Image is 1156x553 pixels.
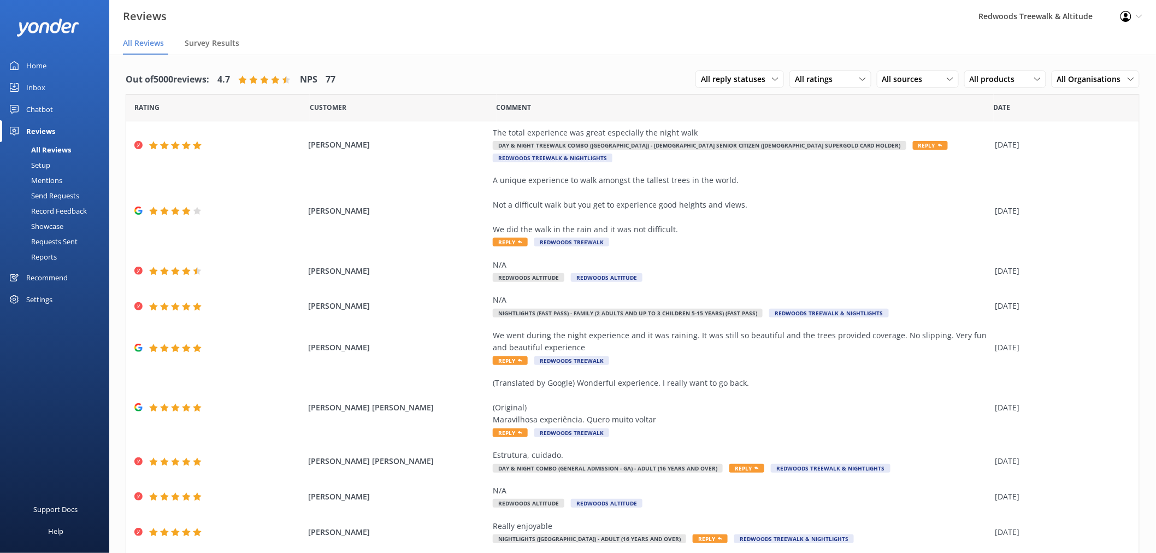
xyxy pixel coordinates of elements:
span: All Reviews [123,38,164,49]
span: Redwoods Treewalk & Nightlights [769,309,889,317]
span: Redwoods Altitude [571,499,642,508]
span: All Organisations [1057,73,1128,85]
span: [PERSON_NAME] [308,342,487,354]
span: Date [310,102,346,113]
span: [PERSON_NAME] [308,205,487,217]
span: Redwoods Treewalk & Nightlights [734,534,854,543]
div: Reports [7,249,57,264]
div: Mentions [7,173,62,188]
span: [PERSON_NAME] [308,265,487,277]
span: [PERSON_NAME] [PERSON_NAME] [308,402,487,414]
span: Redwoods Treewalk & Nightlights [771,464,890,473]
span: Day & Night Combo (General Admission - GA) - Adult (16 years and over) [493,464,723,473]
div: [DATE] [995,205,1125,217]
h4: NPS [300,73,317,87]
div: A unique experience to walk amongst the tallest trees in the world. Not a difficult walk but you ... [493,174,990,236]
span: Redwoods Altitude [493,499,564,508]
div: [DATE] [995,300,1125,312]
span: Reply [729,464,764,473]
div: Chatbot [26,98,53,120]
span: Date [994,102,1011,113]
span: Nightlights ([GEOGRAPHIC_DATA]) - Adult (16 years and over) [493,534,686,543]
span: Reply [693,534,728,543]
div: Home [26,55,46,77]
div: Really enjoyable [493,520,990,532]
span: [PERSON_NAME] [308,300,487,312]
a: Setup [7,157,109,173]
div: Support Docs [34,498,78,520]
div: N/A [493,485,990,497]
div: Estrutura, cuidado. [493,449,990,461]
div: [DATE] [995,139,1125,151]
a: Requests Sent [7,234,109,249]
div: [DATE] [995,265,1125,277]
a: Showcase [7,219,109,234]
span: [PERSON_NAME] [308,526,487,538]
a: Send Requests [7,188,109,203]
div: (Translated by Google) Wonderful experience. I really want to go back. (Original) Maravilhosa exp... [493,377,990,426]
span: Survey Results [185,38,239,49]
div: N/A [493,259,990,271]
div: Reviews [26,120,55,142]
span: Day & Night Treewalk Combo ([GEOGRAPHIC_DATA]) - [DEMOGRAPHIC_DATA] Senior Citizen ([DEMOGRAPHIC_... [493,141,906,150]
span: All sources [882,73,929,85]
div: Recommend [26,267,68,289]
a: Mentions [7,173,109,188]
div: [DATE] [995,491,1125,503]
div: [DATE] [995,455,1125,467]
div: Setup [7,157,50,173]
span: Redwoods Altitude [493,273,564,282]
span: [PERSON_NAME] [PERSON_NAME] [308,455,487,467]
div: Help [48,520,63,542]
span: Redwoods Altitude [571,273,642,282]
h3: Reviews [123,8,167,25]
span: All reply statuses [701,73,772,85]
div: All Reviews [7,142,71,157]
a: Record Feedback [7,203,109,219]
div: Showcase [7,219,63,234]
div: Send Requests [7,188,79,203]
span: Date [134,102,160,113]
span: Redwoods Treewalk [534,428,609,437]
div: The total experience was great especially the night walk [493,127,990,139]
div: [DATE] [995,342,1125,354]
div: Record Feedback [7,203,87,219]
div: [DATE] [995,526,1125,538]
h4: 4.7 [217,73,230,87]
div: Inbox [26,77,45,98]
span: Redwoods Treewalk & Nightlights [493,154,612,162]
span: [PERSON_NAME] [308,139,487,151]
h4: Out of 5000 reviews: [126,73,209,87]
a: All Reviews [7,142,109,157]
span: Nightlights (Fast Pass) - Family (2 Adults and up to 3 Children 5-15 years) (Fast Pass) [493,309,763,317]
div: [DATE] [995,402,1125,414]
span: Reply [913,141,948,150]
div: We went during the night experience and it was raining. It was still so beautiful and the trees p... [493,330,990,354]
span: Question [497,102,532,113]
div: N/A [493,294,990,306]
span: Redwoods Treewalk [534,238,609,246]
span: Reply [493,356,528,365]
span: All ratings [795,73,839,85]
span: All products [970,73,1022,85]
span: [PERSON_NAME] [308,491,487,503]
span: Redwoods Treewalk [534,356,609,365]
span: Reply [493,428,528,437]
span: Reply [493,238,528,246]
img: yonder-white-logo.png [16,19,79,37]
div: Settings [26,289,52,310]
a: Reports [7,249,109,264]
div: Requests Sent [7,234,78,249]
h4: 77 [326,73,335,87]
